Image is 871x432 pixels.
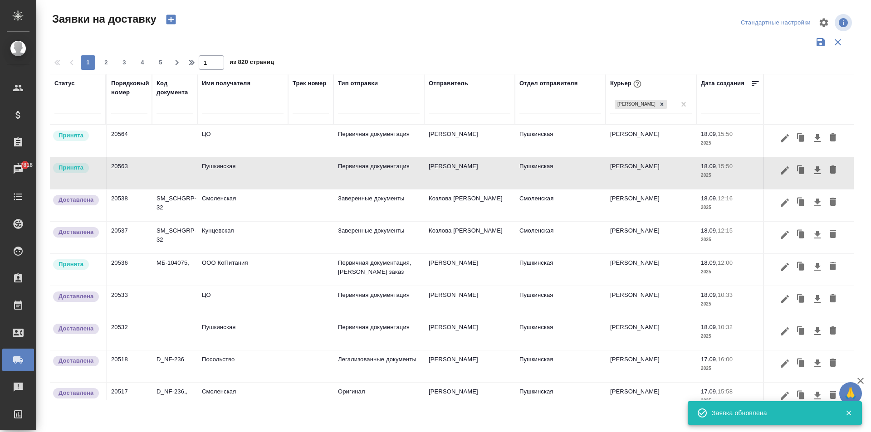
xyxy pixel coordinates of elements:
[631,78,643,90] button: При выборе курьера статус заявки автоматически поменяется на «Принята»
[793,130,810,147] button: Клонировать
[793,355,810,372] button: Клонировать
[813,12,835,34] span: Настроить таблицу
[793,226,810,243] button: Клонировать
[59,388,93,398] p: Доставлена
[197,254,288,286] td: ООО КоПитания
[712,408,832,417] div: Заявка обновлена
[152,254,197,286] td: МБ-104075,
[718,291,733,298] p: 10:33
[825,226,841,243] button: Удалить
[606,222,696,253] td: [PERSON_NAME]
[718,259,733,266] p: 12:00
[54,79,75,88] div: Статус
[839,409,858,417] button: Закрыть
[424,125,515,157] td: [PERSON_NAME]
[107,254,152,286] td: 20536
[701,171,760,180] p: 2025
[835,14,854,31] span: Посмотреть информацию
[107,318,152,350] td: 20532
[793,258,810,276] button: Клонировать
[701,324,718,330] p: 18.09,
[59,356,93,365] p: Доставлена
[701,388,718,395] p: 17.09,
[107,350,152,382] td: 20518
[424,222,515,253] td: Козлова [PERSON_NAME]
[117,55,132,70] button: 3
[99,58,113,67] span: 2
[333,254,424,286] td: Первичная документация, [PERSON_NAME] заказ
[333,286,424,318] td: Первичная документация
[606,254,696,286] td: [PERSON_NAME]
[197,286,288,318] td: ЦО
[701,163,718,170] p: 18.09,
[152,383,197,414] td: D_NF-236,,
[812,34,829,51] button: Сохранить фильтры
[197,222,288,253] td: Кунцевская
[810,130,825,147] button: Скачать
[825,258,841,276] button: Удалить
[519,79,577,88] div: Отдел отправителя
[610,78,643,90] div: Курьер
[718,388,733,395] p: 15:58
[825,387,841,404] button: Удалить
[52,355,101,367] div: Документы доставлены, фактическая дата доставки проставиться автоматически
[839,382,862,405] button: 🙏
[793,387,810,404] button: Клонировать
[701,227,718,234] p: 18.09,
[829,34,847,51] button: Сбросить фильтры
[515,125,606,157] td: Пушкинская
[777,291,793,308] button: Редактировать
[202,79,250,88] div: Имя получателя
[701,332,760,341] p: 2025
[606,383,696,414] td: [PERSON_NAME]
[52,291,101,303] div: Документы доставлены, фактическая дата доставки проставиться автоматически
[515,254,606,286] td: Пушкинская
[793,162,810,179] button: Клонировать
[777,355,793,372] button: Редактировать
[2,158,34,181] a: 17818
[810,291,825,308] button: Скачать
[739,16,813,30] div: split button
[59,195,93,204] p: Доставлена
[777,130,793,147] button: Редактировать
[52,194,101,206] div: Документы доставлены, фактическая дата доставки проставиться автоматически
[777,162,793,179] button: Редактировать
[59,228,93,237] p: Доставлена
[107,222,152,253] td: 20537
[333,222,424,253] td: Заверенные документы
[293,79,327,88] div: Трек номер
[59,131,83,140] p: Принята
[825,291,841,308] button: Удалить
[825,355,841,372] button: Удалить
[197,157,288,189] td: Пушкинская
[701,203,760,212] p: 2025
[606,318,696,350] td: [PERSON_NAME]
[197,189,288,221] td: Смоленская
[718,131,733,137] p: 15:50
[59,292,93,301] p: Доставлена
[160,12,182,27] button: Создать
[107,189,152,221] td: 20538
[152,222,197,253] td: SM_SCHGRP-32
[825,323,841,340] button: Удалить
[12,160,38,170] span: 17818
[701,79,744,88] div: Дата создания
[424,254,515,286] td: [PERSON_NAME]
[152,350,197,382] td: D_NF-236
[152,189,197,221] td: SM_SCHGRP-32
[810,162,825,179] button: Скачать
[777,323,793,340] button: Редактировать
[793,291,810,308] button: Клонировать
[701,235,760,244] p: 2025
[701,131,718,137] p: 18.09,
[701,300,760,309] p: 2025
[606,157,696,189] td: [PERSON_NAME]
[107,125,152,157] td: 20564
[424,318,515,350] td: [PERSON_NAME]
[52,130,101,142] div: Курьер назначен
[424,383,515,414] td: [PERSON_NAME]
[614,99,668,110] div: Иванова Евгения
[810,387,825,404] button: Скачать
[117,58,132,67] span: 3
[52,226,101,238] div: Документы доставлены, фактическая дата доставки проставиться автоматически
